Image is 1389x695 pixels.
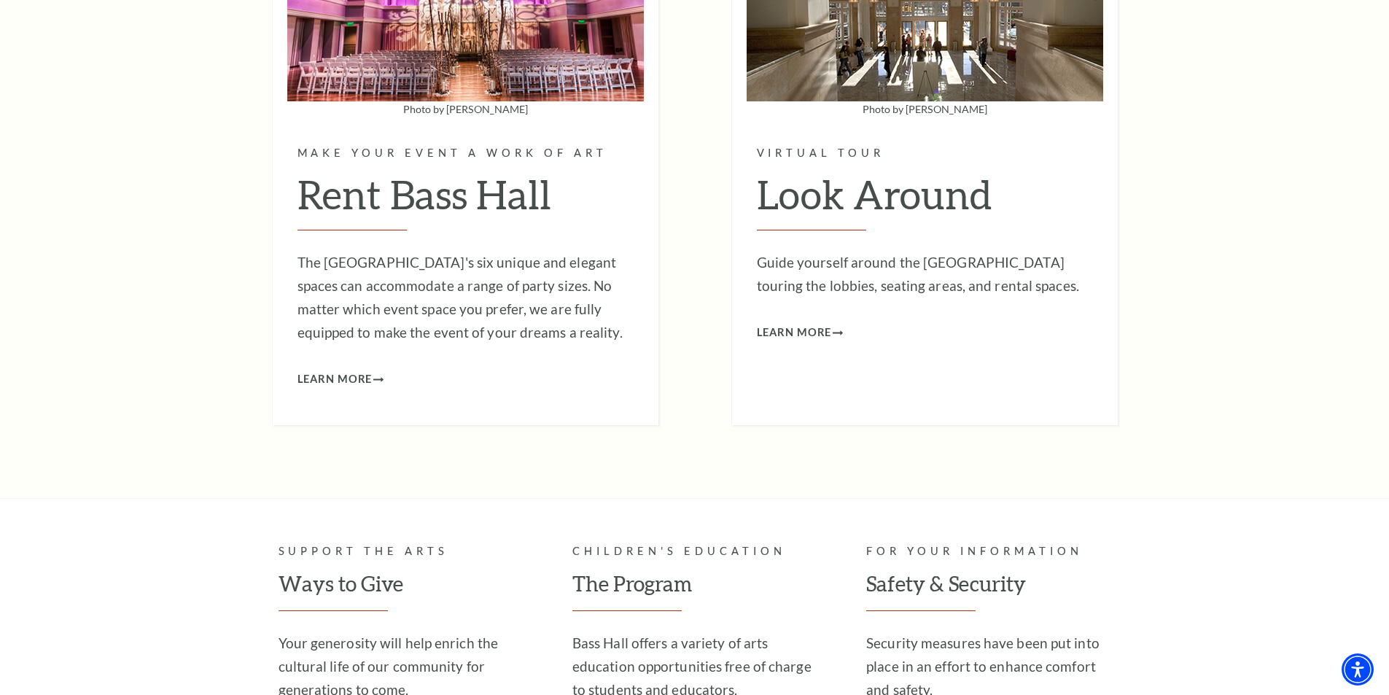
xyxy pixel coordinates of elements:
[757,251,1093,298] p: Guide yourself around the [GEOGRAPHIC_DATA] touring the lobbies, seating areas, and rental spaces.
[279,570,523,611] h2: Ways to Give
[757,324,844,342] a: Learn More Look Around
[572,543,817,561] p: Children's Education
[297,370,373,389] span: Learn More
[747,104,1103,114] p: Photo by [PERSON_NAME]
[287,104,644,114] p: Photo by [PERSON_NAME]
[297,370,384,389] a: Learn More Rent Bass Hall
[757,171,1093,230] h2: Look Around
[866,543,1110,561] p: For Your Information
[297,251,634,344] p: The [GEOGRAPHIC_DATA]'s six unique and elegant spaces can accommodate a range of party sizes. No ...
[866,570,1110,611] h2: Safety & Security
[757,324,832,342] span: Learn More
[297,144,634,163] p: Make Your Event a Work of Art
[1342,653,1374,686] div: Accessibility Menu
[757,144,1093,163] p: Virtual Tour
[297,171,634,230] h2: Rent Bass Hall
[572,570,817,611] h2: The Program
[279,543,523,561] p: Support the Arts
